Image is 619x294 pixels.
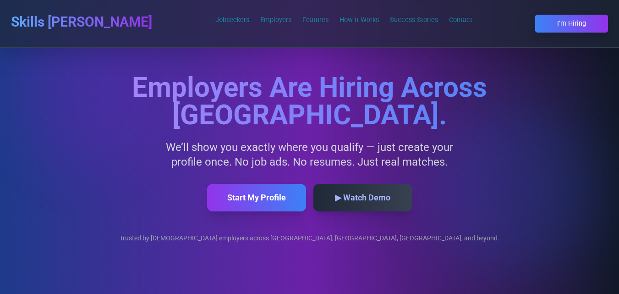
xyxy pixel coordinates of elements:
[156,140,464,169] p: We’ll show you exactly where you qualify — just create your profile once. No job ads. No resumes....
[11,74,608,129] h2: Employers Are Hiring Across [GEOGRAPHIC_DATA].
[11,14,152,30] h1: Skills [PERSON_NAME]
[302,16,329,24] a: Features
[535,15,608,33] button: I’m Hiring
[207,184,306,211] button: Start My Profile
[340,16,379,24] a: How it Works
[449,16,472,24] a: Contact
[313,184,412,211] button: ▶ Watch Demo
[390,16,438,24] a: Success Stories
[11,233,608,243] div: Trusted by [DEMOGRAPHIC_DATA] employers across [GEOGRAPHIC_DATA], [GEOGRAPHIC_DATA], [GEOGRAPHIC_...
[260,16,291,24] a: Employers
[215,16,249,24] a: Jobseekers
